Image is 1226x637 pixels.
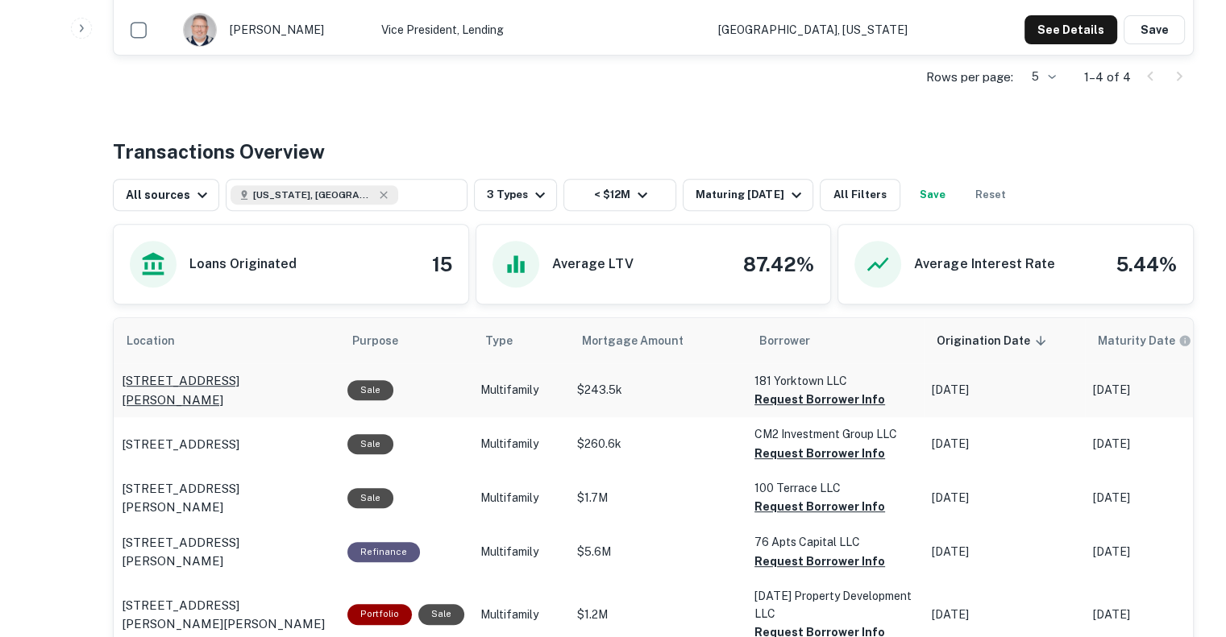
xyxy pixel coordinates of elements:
[563,179,676,211] button: < $12M
[472,318,569,363] th: Type
[347,434,393,454] div: Sale
[485,331,534,350] span: Type
[347,604,412,624] div: This is a portfolio loan with 3 properties
[183,13,366,47] div: [PERSON_NAME]
[754,390,885,409] button: Request Borrower Info
[480,382,561,399] p: Multifamily
[924,318,1085,363] th: Origination Date
[480,490,561,507] p: Multifamily
[1024,15,1117,44] button: See Details
[1098,332,1175,350] h6: Maturity Date
[907,179,958,211] button: Save your search to get updates of matches that match your search criteria.
[432,250,452,279] h4: 15
[347,542,420,562] div: This loan purpose was for refinancing
[820,179,900,211] button: All Filters
[480,436,561,453] p: Multifamily
[577,606,738,623] p: $1.2M
[1145,457,1226,534] iframe: Chat Widget
[937,331,1051,350] span: Origination Date
[113,137,325,166] h4: Transactions Overview
[184,14,216,46] img: 1644686166816
[569,318,746,363] th: Mortgage Amount
[347,380,393,400] div: Sale
[965,179,1016,211] button: Reset
[1098,332,1191,350] div: Maturity dates displayed may be estimated. Please contact the lender for the most accurate maturi...
[339,318,472,363] th: Purpose
[932,606,1077,623] p: [DATE]
[189,254,297,274] h6: Loans Originated
[759,331,810,350] span: Borrower
[552,254,634,274] h6: Average LTV
[113,179,219,211] button: All sources
[122,533,331,571] a: [STREET_ADDRESS][PERSON_NAME]
[754,533,916,551] p: 76 Apts Capital LLC
[122,479,331,517] a: [STREET_ADDRESS][PERSON_NAME]
[474,179,557,211] button: 3 Types
[1020,65,1058,89] div: 5
[932,382,1077,399] p: [DATE]
[122,371,331,409] a: [STREET_ADDRESS][PERSON_NAME]
[926,68,1013,87] p: Rows per page:
[577,544,738,560] p: $5.6M
[577,490,738,507] p: $1.7M
[743,250,814,279] h4: 87.42%
[577,382,738,399] p: $243.5k
[1124,15,1185,44] button: Save
[683,179,812,211] button: Maturing [DATE]
[710,5,970,55] td: [GEOGRAPHIC_DATA], [US_STATE]
[754,479,916,497] p: 100 Terrace LLC
[352,331,419,350] span: Purpose
[754,425,916,443] p: CM2 Investment Group LLC
[577,436,738,453] p: $260.6k
[126,185,212,205] div: All sources
[932,544,1077,560] p: [DATE]
[1098,332,1212,350] span: Maturity dates displayed may be estimated. Please contact the lender for the most accurate maturi...
[253,188,374,202] span: [US_STATE], [GEOGRAPHIC_DATA]
[932,436,1077,453] p: [DATE]
[754,372,916,390] p: 181 Yorktown LLC
[1116,250,1177,279] h4: 5.44%
[418,604,464,624] div: Sale
[122,596,331,634] a: [STREET_ADDRESS][PERSON_NAME][PERSON_NAME]
[480,544,561,560] p: Multifamily
[122,435,239,454] p: [STREET_ADDRESS]
[932,490,1077,507] p: [DATE]
[754,587,916,623] p: [DATE] Property Development LLC
[754,444,885,463] button: Request Borrower Info
[347,488,393,508] div: Sale
[754,497,885,516] button: Request Borrower Info
[127,331,196,350] span: Location
[480,606,561,623] p: Multifamily
[914,254,1054,274] h6: Average Interest Rate
[373,5,709,55] td: Vice President, Lending
[582,331,704,350] span: Mortgage Amount
[114,318,339,363] th: Location
[754,552,885,571] button: Request Borrower Info
[746,318,924,363] th: Borrower
[696,185,805,205] div: Maturing [DATE]
[122,435,331,454] a: [STREET_ADDRESS]
[1084,68,1131,87] p: 1–4 of 4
